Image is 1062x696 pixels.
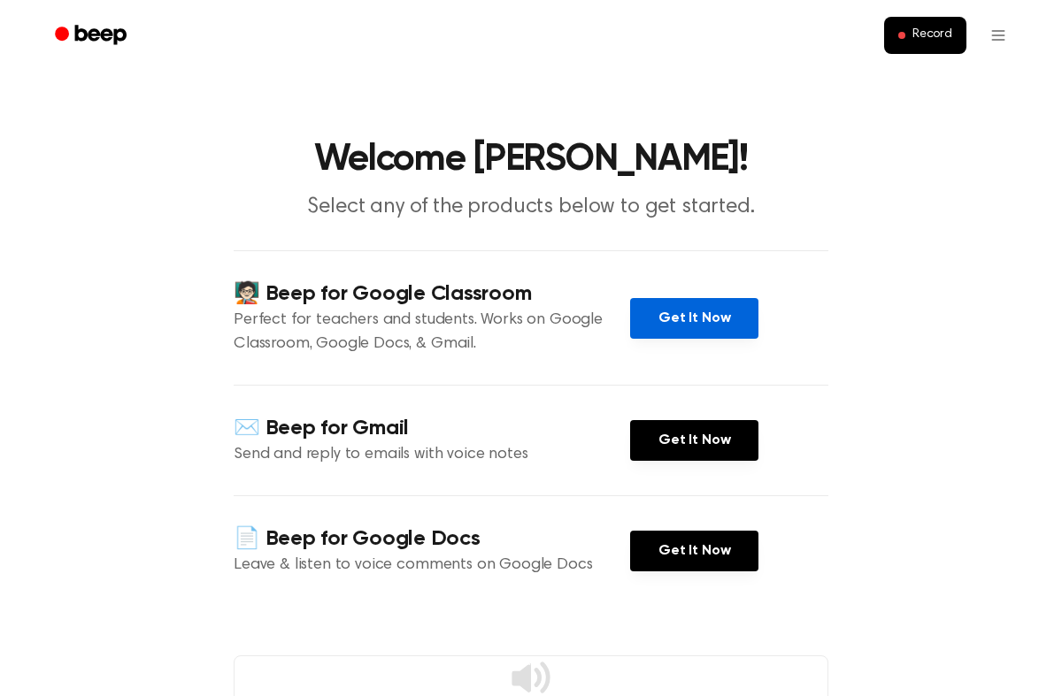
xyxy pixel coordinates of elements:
h4: 🧑🏻‍🏫 Beep for Google Classroom [234,279,630,309]
p: Send and reply to emails with voice notes [234,443,630,467]
h1: Welcome [PERSON_NAME]! [78,141,984,179]
p: Select any of the products below to get started. [191,193,871,222]
a: Get It Now [630,531,758,571]
button: Record [884,17,966,54]
a: Get It Now [630,420,758,461]
h4: ✉️ Beep for Gmail [234,414,630,443]
button: Open menu [977,14,1020,57]
h4: 📄 Beep for Google Docs [234,524,630,554]
a: Beep [42,19,142,53]
p: Leave & listen to voice comments on Google Docs [234,554,630,577]
span: Record [912,27,952,43]
a: Get It Now [630,298,758,339]
p: Perfect for teachers and students. Works on Google Classroom, Google Docs, & Gmail. [234,309,630,356]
